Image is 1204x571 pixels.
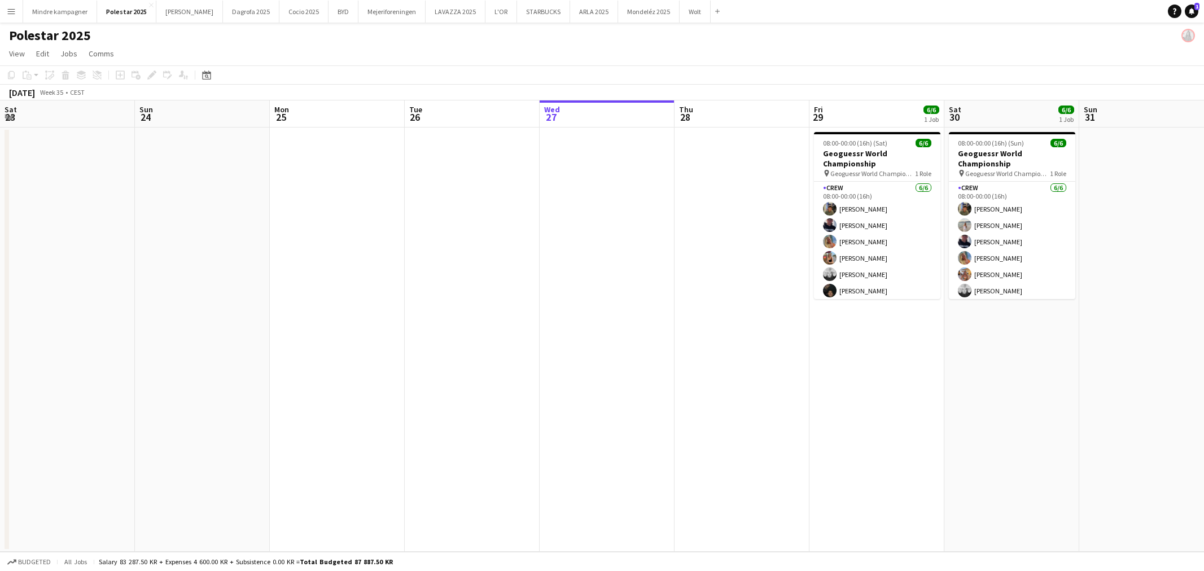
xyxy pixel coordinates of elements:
span: View [9,49,25,59]
span: 08:00-00:00 (16h) (Sat) [823,139,887,147]
span: 31 [1082,111,1097,124]
span: Wed [544,104,560,115]
h1: Polestar 2025 [9,27,91,44]
span: Week 35 [37,88,65,96]
span: 6/6 [1058,106,1074,114]
span: 26 [408,111,422,124]
div: 1 Job [1059,115,1074,124]
span: Jobs [60,49,77,59]
button: L'OR [485,1,517,23]
span: Sat [5,104,17,115]
span: 1 Role [915,169,931,178]
span: Sun [1084,104,1097,115]
button: BYD [329,1,358,23]
button: Mondeléz 2025 [618,1,680,23]
a: View [5,46,29,61]
span: All jobs [62,557,89,566]
a: Comms [84,46,119,61]
span: Geoguessr World Championship [965,169,1050,178]
app-card-role: Crew6/608:00-00:00 (16h)[PERSON_NAME][PERSON_NAME][PERSON_NAME][PERSON_NAME][PERSON_NAME][PERSON_... [949,182,1075,302]
span: Mon [274,104,289,115]
span: Sat [949,104,961,115]
button: Mindre kampagner [23,1,97,23]
span: 28 [677,111,693,124]
button: Polestar 2025 [97,1,156,23]
button: [PERSON_NAME] [156,1,223,23]
span: 24 [138,111,153,124]
span: 1 Role [1050,169,1066,178]
div: Salary 83 287.50 KR + Expenses 4 600.00 KR + Subsistence 0.00 KR = [99,557,393,566]
h3: Geoguessr World Championship [949,148,1075,169]
button: LAVAZZA 2025 [426,1,485,23]
span: 23 [3,111,17,124]
app-user-avatar: Mia Tidemann [1181,29,1195,42]
button: Mejeriforeningen [358,1,426,23]
app-job-card: 08:00-00:00 (16h) (Sun)6/6Geoguessr World Championship Geoguessr World Championship1 RoleCrew6/60... [949,132,1075,299]
span: 25 [273,111,289,124]
app-card-role: Crew6/608:00-00:00 (16h)[PERSON_NAME][PERSON_NAME][PERSON_NAME][PERSON_NAME][PERSON_NAME][PERSON_... [814,182,940,302]
button: Dagrofa 2025 [223,1,279,23]
button: Wolt [680,1,711,23]
span: 6/6 [923,106,939,114]
span: Total Budgeted 87 887.50 KR [300,557,393,566]
div: 1 Job [924,115,939,124]
a: 1 [1185,5,1198,18]
div: [DATE] [9,87,35,98]
app-job-card: 08:00-00:00 (16h) (Sat)6/6Geoguessr World Championship Geoguessr World Championship1 RoleCrew6/60... [814,132,940,299]
span: Budgeted [18,558,51,566]
span: Sun [139,104,153,115]
span: 29 [812,111,823,124]
span: Thu [679,104,693,115]
span: Tue [409,104,422,115]
button: Budgeted [6,556,52,568]
span: Edit [36,49,49,59]
span: 1 [1194,3,1199,10]
span: 27 [542,111,560,124]
span: Geoguessr World Championship [830,169,915,178]
button: Cocio 2025 [279,1,329,23]
span: 30 [947,111,961,124]
a: Jobs [56,46,82,61]
span: 08:00-00:00 (16h) (Sun) [958,139,1024,147]
span: Comms [89,49,114,59]
div: CEST [70,88,85,96]
h3: Geoguessr World Championship [814,148,940,169]
button: ARLA 2025 [570,1,618,23]
a: Edit [32,46,54,61]
span: 6/6 [916,139,931,147]
span: 6/6 [1050,139,1066,147]
span: Fri [814,104,823,115]
button: STARBUCKS [517,1,570,23]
